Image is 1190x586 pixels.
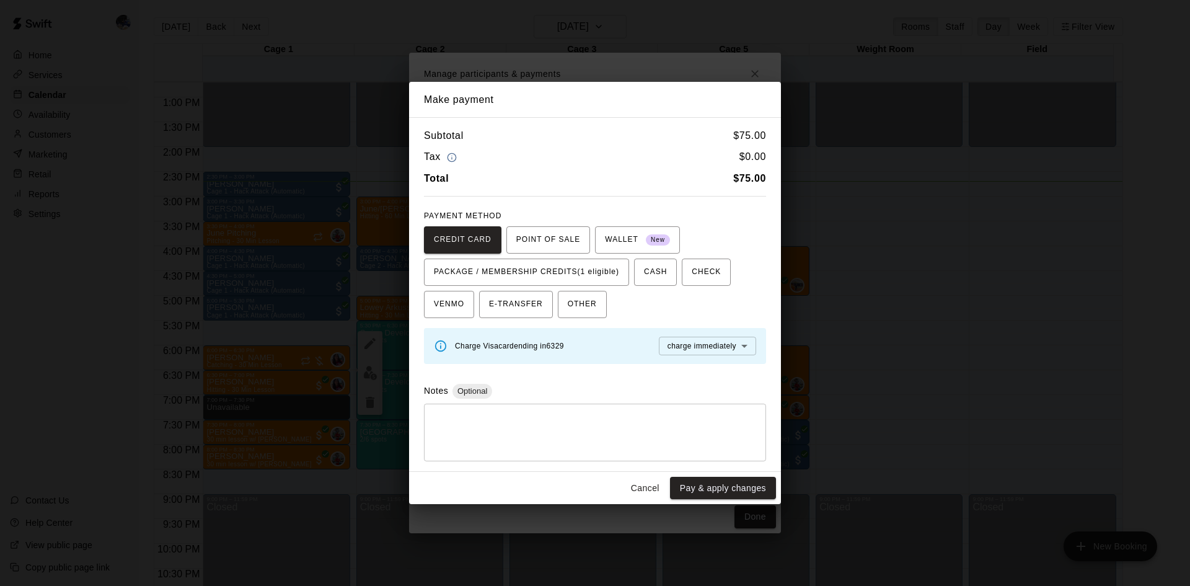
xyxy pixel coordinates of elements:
[424,211,501,220] span: PAYMENT METHOD
[558,291,607,318] button: OTHER
[424,259,629,286] button: PACKAGE / MEMBERSHIP CREDITS(1 eligible)
[568,295,597,314] span: OTHER
[605,230,670,250] span: WALLET
[479,291,553,318] button: E-TRANSFER
[516,230,580,250] span: POINT OF SALE
[733,173,766,184] b: $ 75.00
[682,259,731,286] button: CHECK
[424,291,474,318] button: VENMO
[668,342,736,350] span: charge immediately
[434,295,464,314] span: VENMO
[424,386,448,396] label: Notes
[434,262,619,282] span: PACKAGE / MEMBERSHIP CREDITS (1 eligible)
[670,477,776,500] button: Pay & apply changes
[452,386,492,396] span: Optional
[634,259,677,286] button: CASH
[646,232,670,249] span: New
[434,230,491,250] span: CREDIT CARD
[644,262,667,282] span: CASH
[692,262,721,282] span: CHECK
[424,128,464,144] h6: Subtotal
[409,82,781,118] h2: Make payment
[455,342,564,350] span: Charge Visa card ending in 6329
[739,149,766,166] h6: $ 0.00
[733,128,766,144] h6: $ 75.00
[424,173,449,184] b: Total
[506,226,590,254] button: POINT OF SALE
[489,295,543,314] span: E-TRANSFER
[424,226,501,254] button: CREDIT CARD
[625,477,665,500] button: Cancel
[595,226,680,254] button: WALLET New
[424,149,460,166] h6: Tax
